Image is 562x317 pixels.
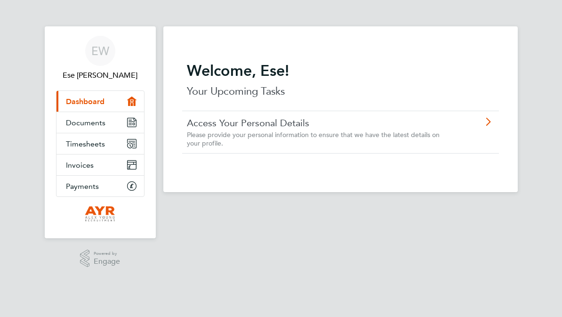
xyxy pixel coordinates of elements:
[91,45,109,57] span: EW
[66,139,105,148] span: Timesheets
[56,91,144,112] a: Dashboard
[187,130,440,147] span: Please provide your personal information to ensure that we have the latest details on your profile.
[66,182,99,191] span: Payments
[94,250,120,258] span: Powered by
[66,161,94,170] span: Invoices
[56,176,144,196] a: Payments
[66,118,105,127] span: Documents
[80,250,120,268] a: Powered byEngage
[187,84,494,99] p: Your Upcoming Tasks
[56,36,145,81] a: EWEse [PERSON_NAME]
[56,154,144,175] a: Invoices
[85,206,115,221] img: alexyoungrecruitment-logo-retina.png
[187,117,453,129] a: Access Your Personal Details
[56,206,145,221] a: Go to home page
[56,112,144,133] a: Documents
[45,26,156,238] nav: Main navigation
[94,258,120,266] span: Engage
[56,133,144,154] a: Timesheets
[66,97,104,106] span: Dashboard
[187,61,494,80] h2: Welcome, Ese!
[56,70,145,81] span: Ese Whyte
